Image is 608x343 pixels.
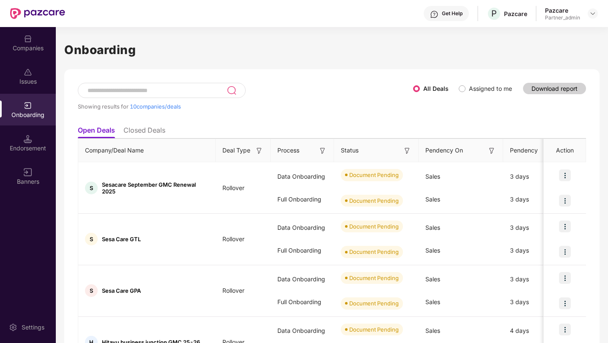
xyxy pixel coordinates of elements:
span: Status [341,146,359,155]
li: Closed Deals [123,126,165,138]
span: Sesa Care GTL [102,236,141,242]
img: svg+xml;base64,PHN2ZyB3aWR0aD0iMjQiIGhlaWdodD0iMjUiIHZpZXdCb3g9IjAgMCAyNCAyNSIgZmlsbD0ibm9uZSIgeG... [227,85,236,95]
img: svg+xml;base64,PHN2ZyB3aWR0aD0iMTYiIGhlaWdodD0iMTYiIHZpZXdCb3g9IjAgMCAxNiAxNiIgZmlsbD0ibm9uZSIgeG... [24,168,32,177]
div: Data Onboarding [271,319,334,342]
div: Data Onboarding [271,165,334,188]
div: Get Help [442,10,463,17]
img: New Pazcare Logo [10,8,65,19]
div: Document Pending [349,222,399,231]
div: Full Onboarding [271,291,334,313]
img: svg+xml;base64,PHN2ZyBpZD0iSXNzdWVzX2Rpc2FibGVkIiB4bWxucz0iaHR0cDovL3d3dy53My5vcmcvMjAwMC9zdmciIH... [24,68,32,76]
img: svg+xml;base64,PHN2ZyBpZD0iQ29tcGFuaWVzIiB4bWxucz0iaHR0cDovL3d3dy53My5vcmcvMjAwMC9zdmciIHdpZHRoPS... [24,35,32,43]
div: Partner_admin [545,14,580,21]
th: Company/Deal Name [78,139,216,162]
span: Rollover [216,235,251,242]
div: Settings [19,323,47,332]
div: Document Pending [349,196,399,205]
span: P [491,8,497,19]
div: Document Pending [349,299,399,308]
h1: Onboarding [64,41,600,59]
span: Sesa Care GPA [102,287,141,294]
div: S [85,233,98,245]
label: All Deals [423,85,449,92]
span: Sales [425,224,440,231]
div: Pazcare [545,6,580,14]
span: 10 companies/deals [130,103,181,110]
img: svg+xml;base64,PHN2ZyB3aWR0aD0iMjAiIGhlaWdodD0iMjAiIHZpZXdCb3g9IjAgMCAyMCAyMCIgZmlsbD0ibm9uZSIgeG... [24,101,32,110]
img: icon [559,297,571,309]
div: Full Onboarding [271,188,334,211]
div: 3 days [503,165,567,188]
span: Sales [425,275,440,283]
div: Full Onboarding [271,239,334,262]
img: svg+xml;base64,PHN2ZyBpZD0iU2V0dGluZy0yMHgyMCIgeG1sbnM9Imh0dHA6Ly93d3cudzMub3JnLzIwMDAvc3ZnIiB3aW... [9,323,17,332]
span: Sesacare September GMC Renewal 2025 [102,181,209,195]
span: Deal Type [222,146,250,155]
div: S [85,182,98,194]
div: 3 days [503,239,567,262]
div: 3 days [503,268,567,291]
span: Sales [425,247,440,254]
div: 3 days [503,188,567,211]
div: Showing results for [78,103,413,110]
img: icon [559,169,571,181]
span: Sales [425,298,440,305]
div: 3 days [503,216,567,239]
span: Sales [425,196,440,203]
img: svg+xml;base64,PHN2ZyB3aWR0aD0iMTYiIGhlaWdodD0iMTYiIHZpZXdCb3g9IjAgMCAxNiAxNiIgZmlsbD0ibm9uZSIgeG... [318,147,327,155]
img: icon [559,220,571,232]
img: icon [559,195,571,207]
img: icon [559,246,571,258]
span: Rollover [216,184,251,191]
span: Sales [425,173,440,180]
div: Pazcare [504,10,527,18]
th: Action [544,139,586,162]
span: Pendency On [425,146,463,155]
img: svg+xml;base64,PHN2ZyB3aWR0aD0iMTYiIGhlaWdodD0iMTYiIHZpZXdCb3g9IjAgMCAxNiAxNiIgZmlsbD0ibm9uZSIgeG... [255,147,263,155]
div: Document Pending [349,325,399,334]
div: Data Onboarding [271,268,334,291]
img: svg+xml;base64,PHN2ZyBpZD0iSGVscC0zMngzMiIgeG1sbnM9Imh0dHA6Ly93d3cudzMub3JnLzIwMDAvc3ZnIiB3aWR0aD... [430,10,438,19]
div: 4 days [503,319,567,342]
li: Open Deals [78,126,115,138]
th: Pendency [503,139,567,162]
span: Pendency [510,146,553,155]
label: Assigned to me [469,85,512,92]
img: icon [559,272,571,284]
span: Sales [425,327,440,334]
div: Document Pending [349,171,399,179]
img: svg+xml;base64,PHN2ZyB3aWR0aD0iMTYiIGhlaWdodD0iMTYiIHZpZXdCb3g9IjAgMCAxNiAxNiIgZmlsbD0ibm9uZSIgeG... [403,147,411,155]
img: svg+xml;base64,PHN2ZyB3aWR0aD0iMTQuNSIgaGVpZ2h0PSIxNC41IiB2aWV3Qm94PSIwIDAgMTYgMTYiIGZpbGw9Im5vbm... [24,135,32,143]
div: Document Pending [349,248,399,256]
button: Download report [523,83,586,94]
div: S [85,284,98,297]
span: Process [277,146,299,155]
img: icon [559,324,571,335]
img: svg+xml;base64,PHN2ZyBpZD0iRHJvcGRvd24tMzJ4MzIiIHhtbG5zPSJodHRwOi8vd3d3LnczLm9yZy8yMDAwL3N2ZyIgd2... [589,10,596,17]
div: Data Onboarding [271,216,334,239]
span: Rollover [216,287,251,294]
div: Document Pending [349,274,399,282]
div: 3 days [503,291,567,313]
img: svg+xml;base64,PHN2ZyB3aWR0aD0iMTYiIGhlaWdodD0iMTYiIHZpZXdCb3g9IjAgMCAxNiAxNiIgZmlsbD0ibm9uZSIgeG... [487,147,496,155]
